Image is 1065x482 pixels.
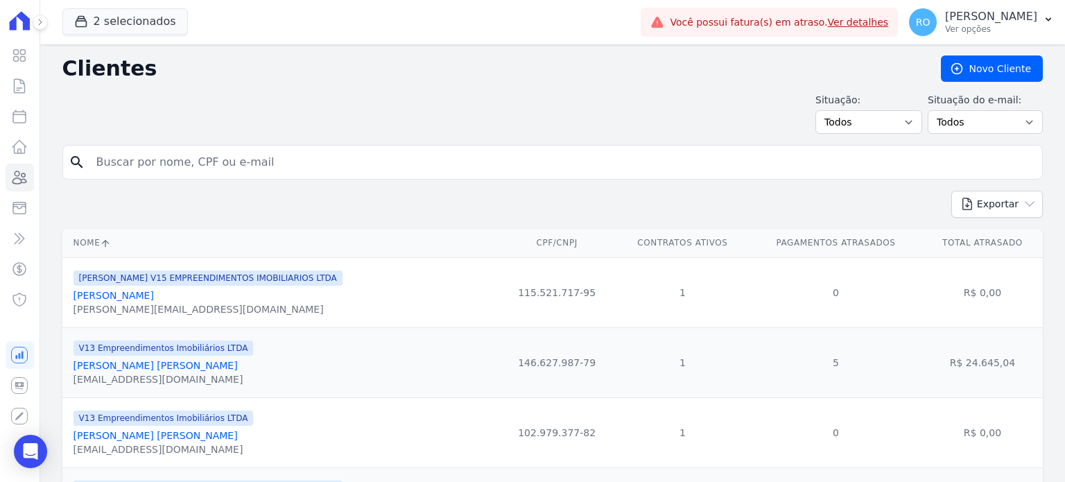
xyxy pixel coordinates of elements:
[750,257,922,327] td: 0
[73,430,238,441] a: [PERSON_NAME] [PERSON_NAME]
[815,93,922,107] label: Situação:
[499,327,616,397] td: 146.627.987-79
[73,442,254,456] div: [EMAIL_ADDRESS][DOMAIN_NAME]
[916,17,930,27] span: RO
[62,229,499,257] th: Nome
[616,229,750,257] th: Contratos Ativos
[828,17,889,28] a: Ver detalhes
[14,435,47,468] div: Open Intercom Messenger
[73,341,254,356] span: V13 Empreendimentos Imobiliários LTDA
[616,257,750,327] td: 1
[69,154,85,171] i: search
[945,10,1037,24] p: [PERSON_NAME]
[73,360,238,371] a: [PERSON_NAME] [PERSON_NAME]
[73,270,343,286] span: [PERSON_NAME] V15 EMPREENDIMENTOS IMOBILIARIOS LTDA
[922,257,1043,327] td: R$ 0,00
[62,56,919,81] h2: Clientes
[499,257,616,327] td: 115.521.717-95
[750,327,922,397] td: 5
[88,148,1037,176] input: Buscar por nome, CPF ou e-mail
[750,397,922,467] td: 0
[941,55,1043,82] a: Novo Cliente
[616,327,750,397] td: 1
[898,3,1065,42] button: RO [PERSON_NAME] Ver opções
[922,229,1043,257] th: Total Atrasado
[670,15,888,30] span: Você possui fatura(s) em atraso.
[73,290,154,301] a: [PERSON_NAME]
[73,372,254,386] div: [EMAIL_ADDRESS][DOMAIN_NAME]
[62,8,188,35] button: 2 selecionados
[499,397,616,467] td: 102.979.377-82
[73,411,254,426] span: V13 Empreendimentos Imobiliários LTDA
[922,327,1043,397] td: R$ 24.645,04
[616,397,750,467] td: 1
[945,24,1037,35] p: Ver opções
[922,397,1043,467] td: R$ 0,00
[73,302,343,316] div: [PERSON_NAME][EMAIL_ADDRESS][DOMAIN_NAME]
[750,229,922,257] th: Pagamentos Atrasados
[499,229,616,257] th: CPF/CNPJ
[928,93,1043,107] label: Situação do e-mail:
[951,191,1043,218] button: Exportar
